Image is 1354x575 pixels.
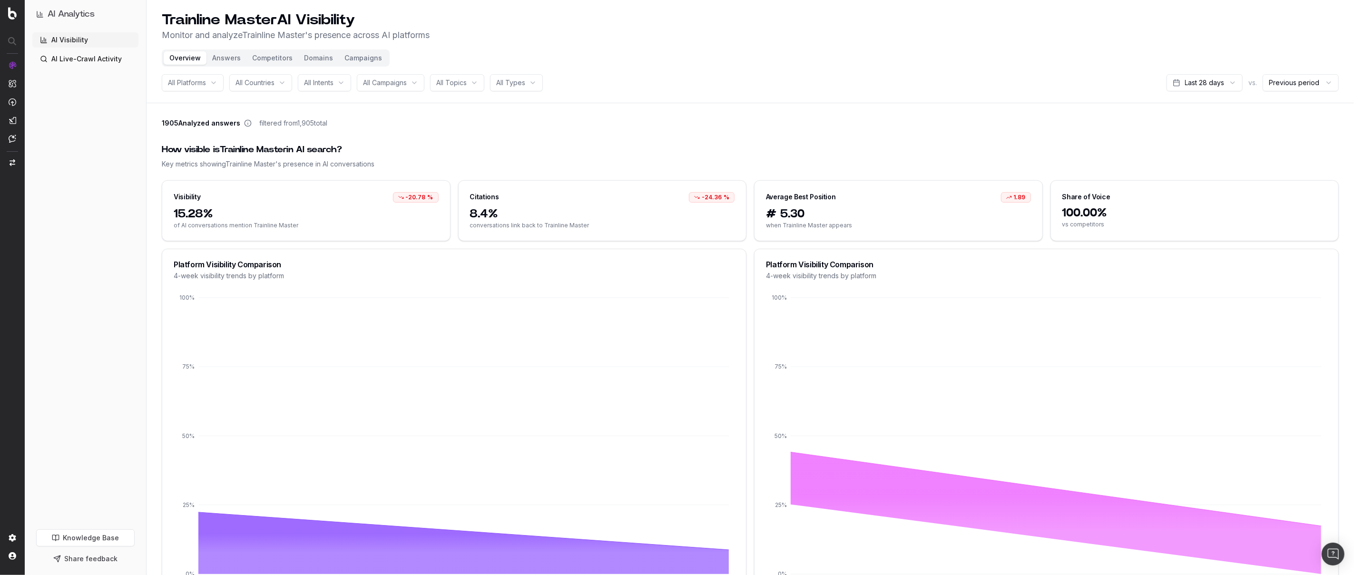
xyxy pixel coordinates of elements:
[162,118,240,128] span: 1905 Analyzed answers
[174,192,201,202] div: Visibility
[206,51,246,65] button: Answers
[182,363,195,370] tspan: 75%
[174,206,439,222] span: 15.28%
[162,159,1339,169] div: Key metrics showing Trainline Master 's presence in AI conversations
[775,501,787,508] tspan: 25%
[772,294,787,301] tspan: 100%
[766,261,1327,268] div: Platform Visibility Comparison
[182,432,195,439] tspan: 50%
[36,8,135,21] button: AI Analytics
[9,79,16,88] img: Intelligence
[8,7,17,19] img: Botify logo
[393,192,439,203] div: -20.78
[162,143,1339,156] div: How visible is Trainline Master in AI search?
[1062,221,1327,228] span: vs competitors
[168,78,206,88] span: All Platforms
[9,135,16,143] img: Assist
[9,534,16,542] img: Setting
[32,32,138,48] a: AI Visibility
[298,51,339,65] button: Domains
[174,261,735,268] div: Platform Visibility Comparison
[174,222,439,229] span: of AI conversations mention Trainline Master
[162,29,430,42] p: Monitor and analyze Trainline Master 's presence across AI platforms
[470,192,499,202] div: Citations
[363,78,407,88] span: All Campaigns
[10,159,15,166] img: Switch project
[436,78,467,88] span: All Topics
[724,194,729,201] span: %
[1062,192,1110,202] div: Share of Voice
[766,222,1031,229] span: when Trainline Master appears
[775,363,787,370] tspan: 75%
[164,51,206,65] button: Overview
[339,51,388,65] button: Campaigns
[775,432,787,439] tspan: 50%
[1062,205,1327,221] span: 100.00%
[1322,543,1344,565] div: Open Intercom Messenger
[179,294,195,301] tspan: 100%
[1001,192,1031,203] div: 1.89
[1248,78,1257,88] span: vs.
[174,271,735,281] div: 4-week visibility trends by platform
[183,501,195,508] tspan: 25%
[246,51,298,65] button: Competitors
[9,61,16,69] img: Analytics
[9,117,16,124] img: Studio
[689,192,735,203] div: -24.36
[36,550,135,567] button: Share feedback
[36,529,135,546] a: Knowledge Base
[9,98,16,106] img: Activation
[766,192,836,202] div: Average Best Position
[48,8,95,21] h1: AI Analytics
[766,271,1327,281] div: 4-week visibility trends by platform
[428,194,433,201] span: %
[304,78,334,88] span: All Intents
[235,78,275,88] span: All Countries
[9,552,16,560] img: My account
[470,206,735,222] span: 8.4%
[32,51,138,67] a: AI Live-Crawl Activity
[470,222,735,229] span: conversations link back to Trainline Master
[259,118,327,128] span: filtered from 1,905 total
[766,206,1031,222] span: # 5.30
[162,11,430,29] h1: Trainline Master AI Visibility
